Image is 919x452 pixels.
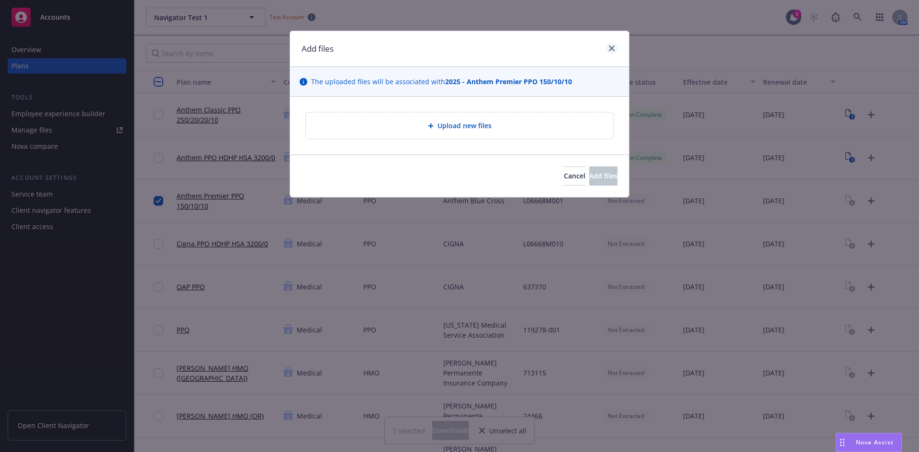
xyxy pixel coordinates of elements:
[437,121,492,131] span: Upload new files
[606,43,617,54] a: close
[836,433,902,452] button: Nova Assist
[305,112,614,139] div: Upload new files
[589,166,617,186] button: Add files
[445,77,572,86] strong: 2025 - Anthem Premier PPO 150/10/10
[302,43,334,55] h1: Add files
[564,171,585,180] span: Cancel
[589,171,617,180] span: Add files
[836,433,848,452] div: Drag to move
[311,77,572,87] span: The uploaded files will be associated with
[564,166,585,186] button: Cancel
[856,438,894,446] span: Nova Assist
